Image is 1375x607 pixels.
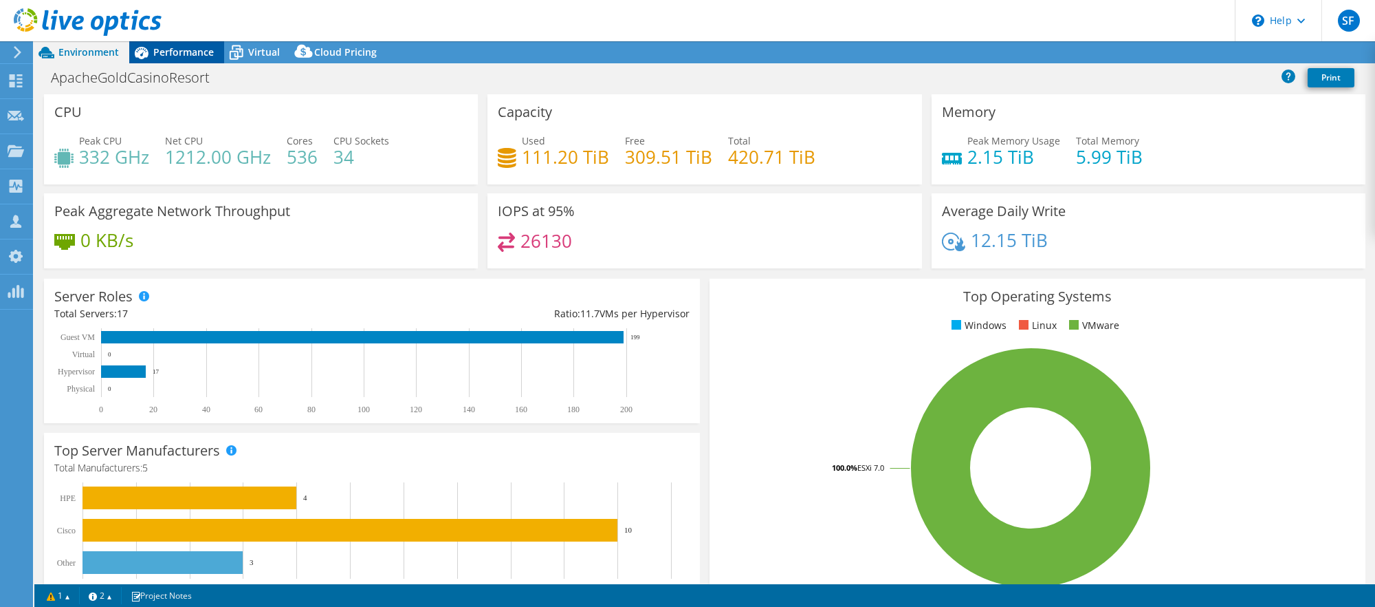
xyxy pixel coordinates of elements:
[522,134,545,147] span: Used
[567,405,580,414] text: 180
[79,134,122,147] span: Peak CPU
[498,204,575,219] h3: IOPS at 95%
[624,526,632,534] text: 10
[948,318,1006,333] li: Windows
[248,45,280,58] span: Virtual
[942,204,1066,219] h3: Average Daily Write
[142,461,148,474] span: 5
[333,134,389,147] span: CPU Sockets
[37,587,80,604] a: 1
[498,105,552,120] h3: Capacity
[630,334,640,341] text: 199
[54,105,82,120] h3: CPU
[250,558,254,566] text: 3
[254,405,263,414] text: 60
[522,149,609,164] h4: 111.20 TiB
[967,134,1060,147] span: Peak Memory Usage
[149,405,157,414] text: 20
[153,368,159,375] text: 17
[117,307,128,320] span: 17
[307,405,316,414] text: 80
[1252,14,1264,27] svg: \n
[410,405,422,414] text: 120
[971,233,1048,248] h4: 12.15 TiB
[54,460,690,476] h4: Total Manufacturers:
[287,149,318,164] h4: 536
[625,149,712,164] h4: 309.51 TiB
[45,70,231,85] h1: ApacheGoldCasinoResort
[1076,134,1139,147] span: Total Memory
[857,462,884,473] tspan: ESXi 7.0
[121,587,201,604] a: Project Notes
[728,149,815,164] h4: 420.71 TiB
[942,105,995,120] h3: Memory
[57,526,76,535] text: Cisco
[80,233,133,248] h4: 0 KB/s
[99,405,103,414] text: 0
[515,405,527,414] text: 160
[520,233,572,248] h4: 26130
[1076,149,1143,164] h4: 5.99 TiB
[60,332,95,342] text: Guest VM
[333,149,389,164] h4: 34
[54,204,290,219] h3: Peak Aggregate Network Throughput
[108,351,111,358] text: 0
[372,306,690,321] div: Ratio: VMs per Hypervisor
[60,493,76,503] text: HPE
[1066,318,1119,333] li: VMware
[202,405,210,414] text: 40
[1308,68,1354,87] a: Print
[108,385,111,392] text: 0
[463,405,475,414] text: 140
[165,149,271,164] h4: 1212.00 GHz
[67,384,95,394] text: Physical
[625,134,645,147] span: Free
[54,443,220,458] h3: Top Server Manufacturers
[580,307,599,320] span: 11.7
[303,493,307,502] text: 4
[153,45,214,58] span: Performance
[58,367,95,376] text: Hypervisor
[728,134,751,147] span: Total
[54,306,372,321] div: Total Servers:
[620,405,632,414] text: 200
[165,134,203,147] span: Net CPU
[79,149,149,164] h4: 332 GHz
[79,587,122,604] a: 2
[1338,10,1360,32] span: SF
[720,289,1355,304] h3: Top Operating Systems
[1015,318,1057,333] li: Linux
[58,45,119,58] span: Environment
[357,405,370,414] text: 100
[967,149,1060,164] h4: 2.15 TiB
[314,45,377,58] span: Cloud Pricing
[57,558,76,568] text: Other
[287,134,313,147] span: Cores
[832,462,857,473] tspan: 100.0%
[72,350,96,359] text: Virtual
[54,289,133,304] h3: Server Roles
